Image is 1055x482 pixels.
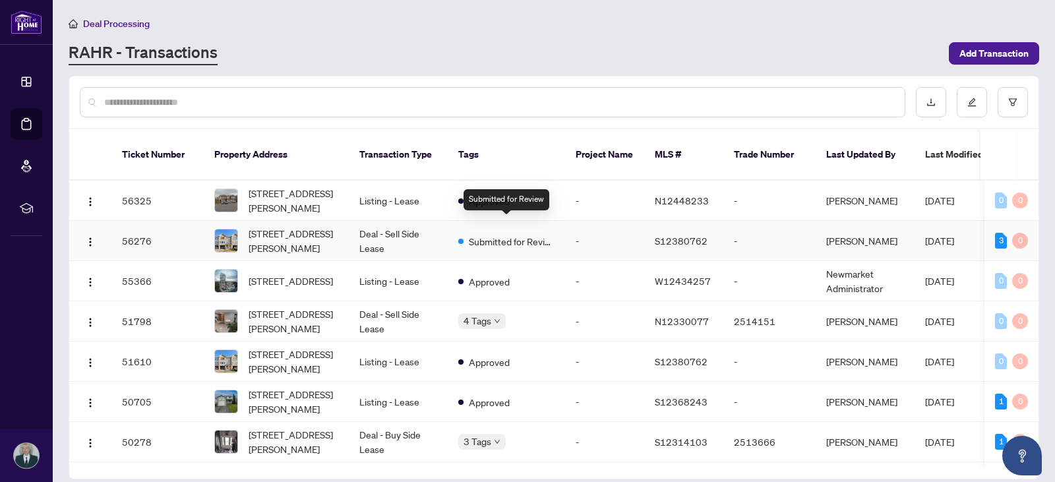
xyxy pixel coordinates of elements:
[655,355,708,367] span: S12380762
[215,310,237,332] img: thumbnail-img
[957,87,987,117] button: edit
[85,398,96,408] img: Logo
[916,87,946,117] button: download
[249,274,333,288] span: [STREET_ADDRESS]
[565,181,644,221] td: -
[249,347,338,376] span: [STREET_ADDRESS][PERSON_NAME]
[111,422,204,462] td: 50278
[215,390,237,413] img: thumbnail-img
[655,436,708,448] span: S12314103
[1012,353,1028,369] div: 0
[995,394,1007,409] div: 1
[644,129,723,181] th: MLS #
[816,129,915,181] th: Last Updated By
[111,382,204,422] td: 50705
[494,318,500,324] span: down
[565,261,644,301] td: -
[655,396,708,407] span: S12368243
[925,235,954,247] span: [DATE]
[723,382,816,422] td: -
[995,434,1007,450] div: 1
[215,270,237,292] img: thumbnail-img
[995,193,1007,208] div: 0
[85,438,96,448] img: Logo
[1012,193,1028,208] div: 0
[816,221,915,261] td: [PERSON_NAME]
[85,357,96,368] img: Logo
[249,387,338,416] span: [STREET_ADDRESS][PERSON_NAME]
[967,98,977,107] span: edit
[1012,394,1028,409] div: 0
[959,43,1029,64] span: Add Transaction
[349,221,448,261] td: Deal - Sell Side Lease
[995,273,1007,289] div: 0
[723,301,816,342] td: 2514151
[111,301,204,342] td: 51798
[565,422,644,462] td: -
[349,422,448,462] td: Deal - Buy Side Lease
[1008,98,1017,107] span: filter
[816,422,915,462] td: [PERSON_NAME]
[816,301,915,342] td: [PERSON_NAME]
[723,342,816,382] td: -
[1012,233,1028,249] div: 0
[215,189,237,212] img: thumbnail-img
[80,230,101,251] button: Logo
[655,195,709,206] span: N12448233
[215,229,237,252] img: thumbnail-img
[80,190,101,211] button: Logo
[915,129,1033,181] th: Last Modified Date
[565,382,644,422] td: -
[925,355,954,367] span: [DATE]
[111,181,204,221] td: 56325
[1012,313,1028,329] div: 0
[816,261,915,301] td: Newmarket Administrator
[926,98,936,107] span: download
[249,307,338,336] span: [STREET_ADDRESS][PERSON_NAME]
[494,438,500,445] span: down
[925,436,954,448] span: [DATE]
[204,129,349,181] th: Property Address
[249,186,338,215] span: [STREET_ADDRESS][PERSON_NAME]
[565,301,644,342] td: -
[249,427,338,456] span: [STREET_ADDRESS][PERSON_NAME]
[925,147,1006,162] span: Last Modified Date
[469,395,510,409] span: Approved
[565,221,644,261] td: -
[723,422,816,462] td: 2513666
[1012,434,1028,450] div: 0
[469,274,510,289] span: Approved
[11,10,42,34] img: logo
[83,18,150,30] span: Deal Processing
[925,315,954,327] span: [DATE]
[925,195,954,206] span: [DATE]
[111,221,204,261] td: 56276
[464,189,549,210] div: Submitted for Review
[723,261,816,301] td: -
[111,342,204,382] td: 51610
[1002,436,1042,475] button: Open asap
[69,42,218,65] a: RAHR - Transactions
[349,261,448,301] td: Listing - Lease
[69,19,78,28] span: home
[111,129,204,181] th: Ticket Number
[925,275,954,287] span: [DATE]
[998,87,1028,117] button: filter
[14,443,39,468] img: Profile Icon
[949,42,1039,65] button: Add Transaction
[85,277,96,287] img: Logo
[349,181,448,221] td: Listing - Lease
[80,270,101,291] button: Logo
[565,129,644,181] th: Project Name
[448,129,565,181] th: Tags
[349,342,448,382] td: Listing - Lease
[249,226,338,255] span: [STREET_ADDRESS][PERSON_NAME]
[1012,273,1028,289] div: 0
[816,181,915,221] td: [PERSON_NAME]
[215,431,237,453] img: thumbnail-img
[464,434,491,449] span: 3 Tags
[995,353,1007,369] div: 0
[80,431,101,452] button: Logo
[80,311,101,332] button: Logo
[215,350,237,373] img: thumbnail-img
